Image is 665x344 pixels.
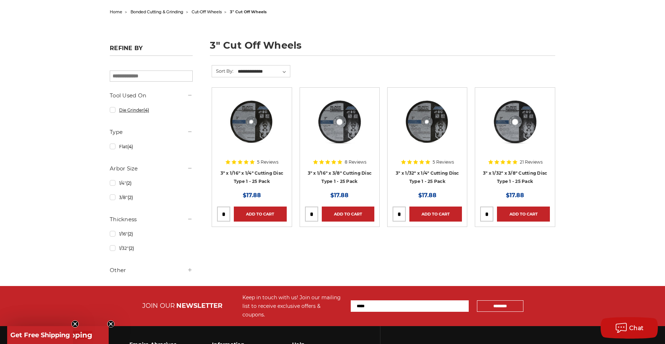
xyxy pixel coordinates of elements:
span: (4) [127,144,133,149]
span: (4) [143,107,149,113]
div: Get Free ShippingClose teaser [7,326,73,344]
h5: Thickness [110,215,193,224]
a: 3/8" [110,191,193,204]
span: (2) [128,195,133,200]
span: $17.88 [243,192,261,199]
a: bonded cutting & grinding [130,9,183,14]
img: 3” x .0625” x 1/4” Die Grinder Cut-Off Wheels by Black Hawk Abrasives [223,93,280,150]
div: Keep in touch with us! Join our mailing list to receive exclusive offers & coupons. [242,293,344,319]
a: Add to Cart [322,207,374,222]
a: 3" x 1/32" x 1/4" Cutting Disc Type 1 - 25 Pack [396,170,459,184]
button: Close teaser [107,320,114,328]
a: Flat [110,140,193,153]
a: Add to Cart [409,207,462,222]
h5: Refine by [110,45,193,56]
span: (2) [128,231,133,237]
h5: Type [110,128,193,136]
a: 3" x 1/16" x 1/4" Cutting Disc Type 1 - 25 Pack [221,170,284,184]
span: (2) [126,180,132,186]
a: 3" x 1/16" x 3/8" Cutting Disc [305,93,374,162]
span: $17.88 [418,192,437,199]
a: 3" x 1/32" x 3/8" Cutting Disc Type 1 - 25 Pack [483,170,547,184]
button: Close teaser [72,320,79,328]
a: 3” x .0625” x 1/4” Die Grinder Cut-Off Wheels by Black Hawk Abrasives [217,93,286,162]
a: Add to Cart [497,207,550,222]
a: 3" x 1/32" x 1/4" Cutting Disc [393,93,462,162]
div: Get Free ShippingClose teaser [7,326,109,344]
a: Die Grinder [110,104,193,116]
a: 3" x 1/32" x 3/8" Cut Off Wheel [480,93,550,162]
h1: 3" cut off wheels [210,40,555,56]
span: $17.88 [330,192,349,199]
h5: Arbor Size [110,164,193,173]
a: 1/4" [110,177,193,189]
button: Chat [601,317,658,339]
label: Sort By: [212,66,233,76]
span: JOIN OUR [142,302,175,310]
span: 5 Reviews [433,160,454,164]
span: 5 Reviews [257,160,279,164]
img: 3" x 1/16" x 3/8" Cutting Disc [311,93,368,150]
span: 21 Reviews [520,160,543,164]
span: Chat [629,325,644,331]
span: 8 Reviews [345,160,366,164]
img: 3" x 1/32" x 1/4" Cutting Disc [399,93,456,150]
span: $17.88 [506,192,524,199]
span: (2) [129,246,134,251]
img: 3" x 1/32" x 3/8" Cut Off Wheel [487,93,544,150]
h5: Tool Used On [110,91,193,100]
a: Add to Cart [234,207,286,222]
a: 1/16" [110,228,193,240]
span: 3" cut off wheels [230,9,267,14]
a: 1/32" [110,242,193,255]
a: home [110,9,122,14]
select: Sort By: [237,66,290,77]
a: cut-off wheels [192,9,222,14]
span: Get Free Shipping [10,331,70,339]
span: NEWSLETTER [176,302,222,310]
a: 3" x 1/16" x 3/8" Cutting Disc Type 1 - 25 Pack [308,170,372,184]
h5: Other [110,266,193,275]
